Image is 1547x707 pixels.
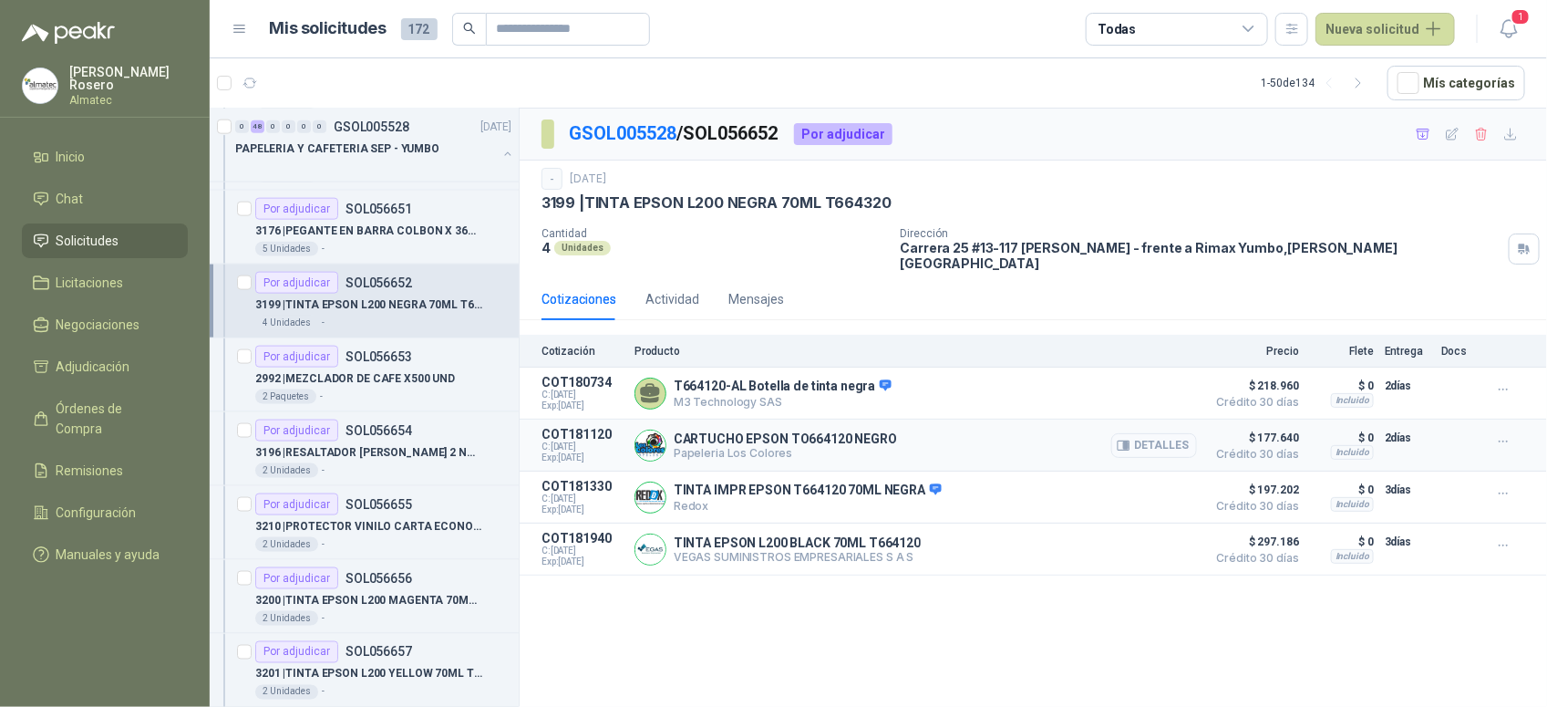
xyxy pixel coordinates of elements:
[635,535,665,565] img: Company Logo
[635,483,665,513] img: Company Logo
[22,391,188,446] a: Órdenes de Compra
[255,685,318,700] div: 2 Unidades
[1208,531,1299,553] span: $ 297.186
[22,22,115,44] img: Logo peakr
[322,611,325,626] p: -
[541,400,624,411] span: Exp: [DATE]
[270,16,387,42] h1: Mis solicitudes
[255,444,482,462] p: 3196 | RESALTADOR [PERSON_NAME] 2 NARANJA
[57,461,124,481] span: Remisiones
[345,203,412,215] p: SOL056651
[57,147,86,167] span: Inicio
[554,241,611,255] div: Unidades
[255,242,318,256] div: 5 Unidades
[1385,479,1430,501] p: 3 días
[69,66,188,91] p: [PERSON_NAME] Rosero
[23,68,57,103] img: Company Logo
[1208,501,1299,512] span: Crédito 30 días
[901,227,1501,240] p: Dirección
[255,641,338,663] div: Por adjudicar
[1385,427,1430,449] p: 2 días
[674,550,921,564] p: VEGAS SUMINISTROS EMPRESARIALES S A S
[1208,553,1299,564] span: Crédito 30 días
[57,357,130,377] span: Adjudicación
[541,427,624,442] p: COT181120
[674,483,942,499] p: TINTA IMPR EPSON T664120 70ML NEGRA
[255,296,482,314] p: 3199 | TINTA EPSON L200 NEGRA 70ML T664320
[322,685,325,700] p: -
[22,453,188,488] a: Remisiones
[22,307,188,342] a: Negociaciones
[635,431,665,461] img: Company Logo
[541,193,892,213] p: 3199 | TINTA EPSON L200 NEGRA 70ML T664320
[22,349,188,384] a: Adjudicación
[322,463,325,478] p: -
[255,537,318,552] div: 2 Unidades
[255,463,318,478] div: 2 Unidades
[794,123,892,145] div: Por adjudicar
[674,446,897,460] p: Papeleria Los Colores
[255,346,338,368] div: Por adjudicar
[541,442,624,452] span: C: [DATE]
[282,120,295,133] div: 0
[57,189,84,209] span: Chat
[1331,549,1374,564] div: Incluido
[297,120,311,133] div: 0
[541,479,624,494] p: COT181330
[345,498,412,511] p: SOL056655
[313,120,326,133] div: 0
[235,140,439,158] p: PAPELERIA Y CAFETERIA SEP - YUMBO
[541,289,616,309] div: Cotizaciones
[57,231,119,251] span: Solicitudes
[255,592,482,609] p: 3200 | TINTA EPSON L200 MAGENTA 70ML T664320
[255,611,318,626] div: 2 Unidades
[210,191,519,265] a: Por adjudicarSOL0566513176 |PEGANTE EN BARRA COLBON X 36GRS.5 Unidades-
[210,338,519,412] a: Por adjudicarSOL0566532992 |MEZCLADOR DE CAFE X500 UND2 Paquetes-
[266,120,280,133] div: 0
[674,395,892,409] p: M3 Technology SAS
[1385,375,1430,397] p: 2 días
[255,567,338,589] div: Por adjudicar
[255,518,482,535] p: 3210 | PROTECTOR VINILO CARTA ECONOMICOVX 50
[334,120,409,133] p: GSOL005528
[345,276,412,289] p: SOL056652
[1315,13,1455,46] button: Nueva solicitud
[728,289,784,309] div: Mensajes
[1208,397,1299,408] span: Crédito 30 días
[255,420,338,442] div: Por adjudicar
[1208,345,1299,358] p: Precio
[210,412,519,486] a: Por adjudicarSOL0566543196 |RESALTADOR [PERSON_NAME] 2 NARANJA2 Unidades-
[57,315,140,335] span: Negociaciones
[320,390,323,404] p: -
[57,399,170,439] span: Órdenes de Compra
[1310,427,1374,449] p: $ 0
[345,646,412,659] p: SOL056657
[255,494,338,515] div: Por adjudicar
[541,375,624,390] p: COT180734
[541,452,624,463] span: Exp: [DATE]
[255,390,316,404] div: 2 Paquetes
[22,537,188,572] a: Manuales y ayuda
[255,666,482,683] p: 3201 | TINTA EPSON L200 YELLOW 70ML T664420
[541,227,886,240] p: Cantidad
[1492,13,1525,46] button: 1
[345,350,412,363] p: SOL056653
[210,560,519,634] a: Por adjudicarSOL0566563200 |TINTA EPSON L200 MAGENTA 70ML T6643202 Unidades-
[22,265,188,300] a: Licitaciones
[1331,497,1374,512] div: Incluido
[901,240,1501,271] p: Carrera 25 #13-117 [PERSON_NAME] - frente a Rimax Yumbo , [PERSON_NAME][GEOGRAPHIC_DATA]
[22,182,188,216] a: Chat
[541,240,551,255] p: 4
[210,265,519,338] a: Por adjudicarSOL0566523199 |TINTA EPSON L200 NEGRA 70ML T6643204 Unidades-
[541,345,624,358] p: Cotización
[255,370,455,388] p: 2992 | MEZCLADOR DE CAFE X500 UND
[634,345,1197,358] p: Producto
[1310,375,1374,397] p: $ 0
[541,390,624,400] span: C: [DATE]
[1331,445,1374,460] div: Incluido
[255,272,338,294] div: Por adjudicar
[1208,479,1299,501] span: $ 197.202
[674,379,892,395] p: T664120-AL Botella de tinta negra
[1261,68,1373,98] div: 1 - 50 de 134
[322,242,325,256] p: -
